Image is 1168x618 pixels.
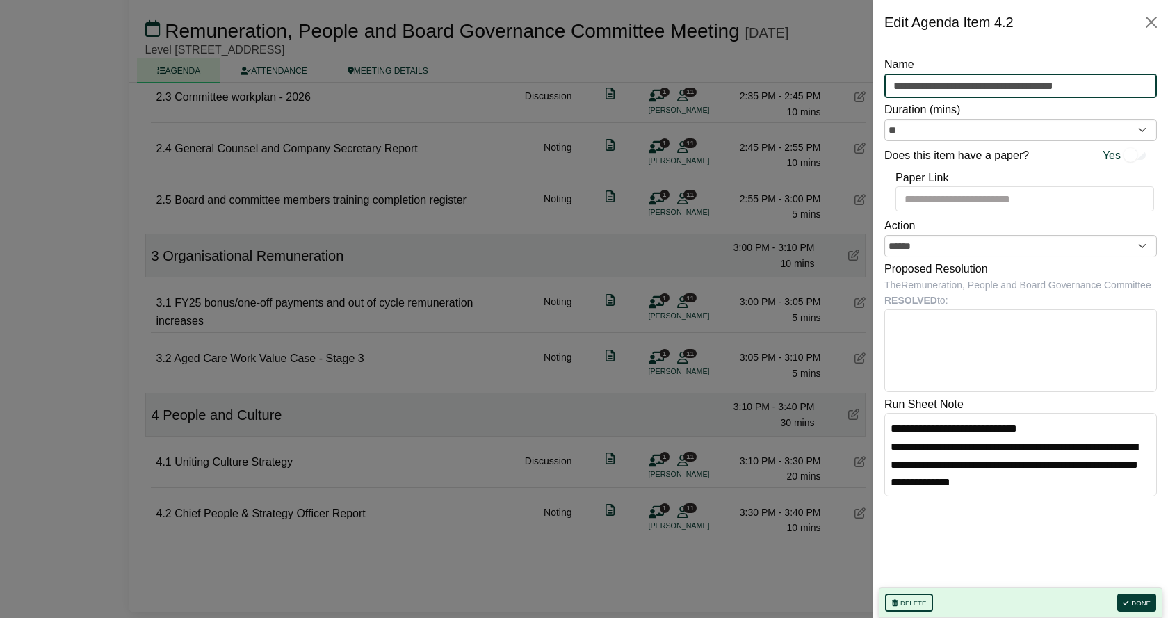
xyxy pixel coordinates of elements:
[884,56,914,74] label: Name
[884,295,937,306] b: RESOLVED
[884,101,960,119] label: Duration (mins)
[884,277,1157,309] div: The Remuneration, People and Board Governance Committee to:
[884,217,915,235] label: Action
[884,147,1029,165] label: Does this item have a paper?
[1140,11,1162,33] button: Close
[1117,594,1156,612] button: Done
[884,396,964,414] label: Run Sheet Note
[895,169,949,187] label: Paper Link
[884,260,988,278] label: Proposed Resolution
[885,594,933,612] button: Delete
[1103,147,1121,165] span: Yes
[884,11,1014,33] div: Edit Agenda Item 4.2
